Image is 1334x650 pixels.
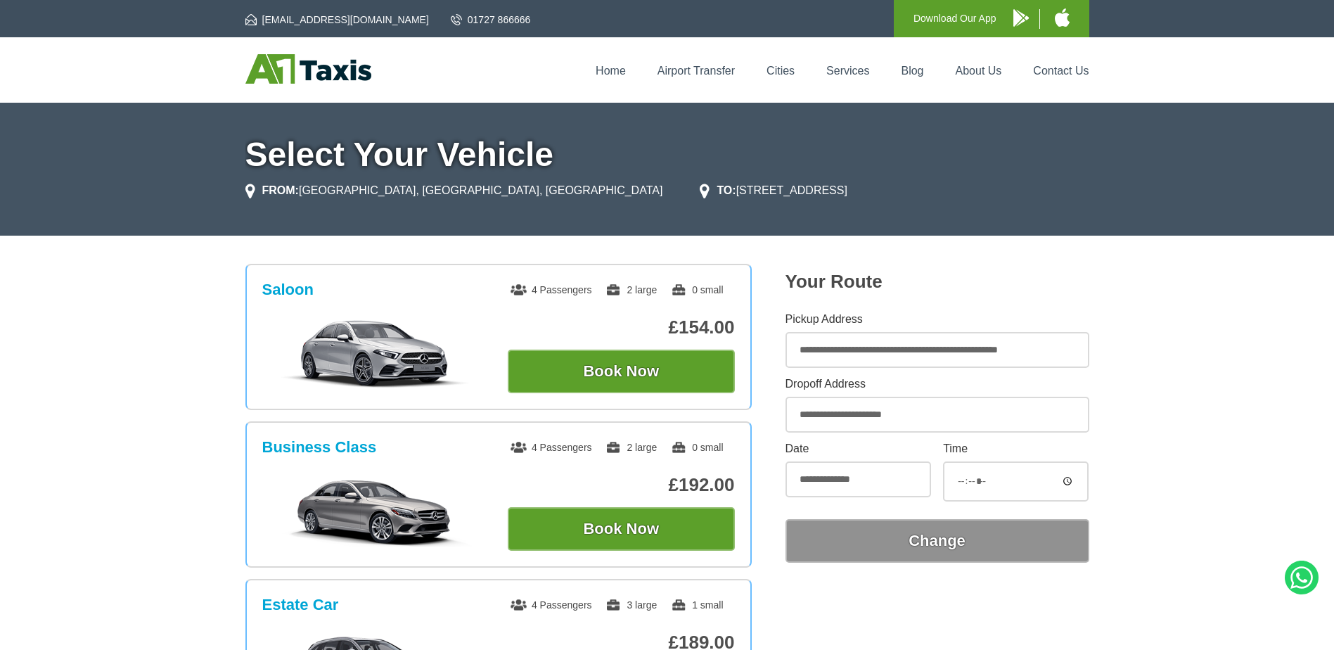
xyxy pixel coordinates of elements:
img: A1 Taxis Android App [1013,9,1029,27]
span: 2 large [605,442,657,453]
a: About Us [956,65,1002,77]
span: 4 Passengers [511,442,592,453]
span: 1 small [671,599,723,611]
label: Pickup Address [785,314,1089,325]
img: A1 Taxis St Albans LTD [245,54,371,84]
li: [GEOGRAPHIC_DATA], [GEOGRAPHIC_DATA], [GEOGRAPHIC_DATA] [245,182,663,199]
span: 2 large [605,284,657,295]
strong: FROM: [262,184,299,196]
span: 0 small [671,284,723,295]
span: 3 large [605,599,657,611]
img: Business Class [269,476,481,547]
span: 4 Passengers [511,284,592,295]
a: 01727 866666 [451,13,531,27]
h1: Select Your Vehicle [245,138,1089,172]
li: [STREET_ADDRESS] [700,182,847,199]
img: A1 Taxis iPhone App [1055,8,1070,27]
h3: Business Class [262,438,377,457]
a: Airport Transfer [658,65,735,77]
h2: Your Route [785,271,1089,293]
label: Date [785,443,931,454]
span: 4 Passengers [511,599,592,611]
strong: TO: [717,184,736,196]
a: Home [596,65,626,77]
a: Services [826,65,869,77]
img: Saloon [269,319,481,389]
span: 0 small [671,442,723,453]
p: Download Our App [913,10,996,27]
a: Blog [901,65,923,77]
button: Change [785,519,1089,563]
button: Book Now [508,350,735,393]
label: Time [943,443,1089,454]
p: £154.00 [508,317,735,338]
a: [EMAIL_ADDRESS][DOMAIN_NAME] [245,13,429,27]
button: Book Now [508,507,735,551]
h3: Estate Car [262,596,339,614]
p: £192.00 [508,474,735,496]
label: Dropoff Address [785,378,1089,390]
a: Cities [767,65,795,77]
h3: Saloon [262,281,314,299]
a: Contact Us [1033,65,1089,77]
